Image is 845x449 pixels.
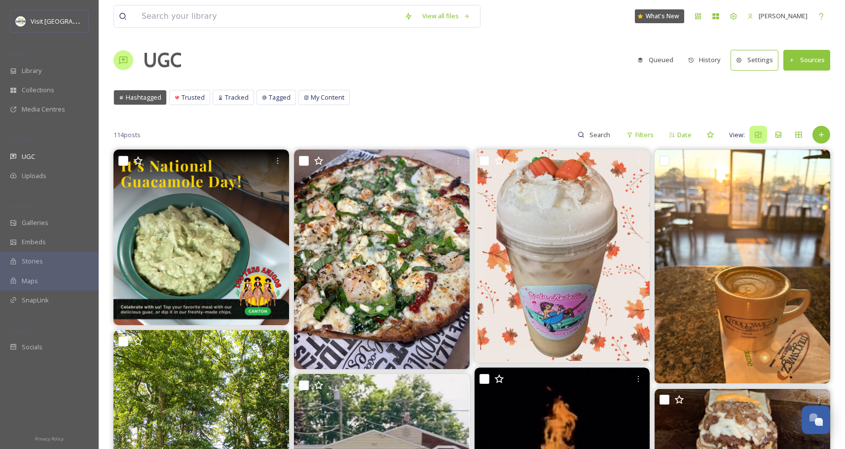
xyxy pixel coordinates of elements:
[16,16,26,26] img: download.jpeg
[22,296,49,305] span: SnapLink
[137,5,400,27] input: Search your library
[182,93,205,102] span: Trusted
[35,436,64,442] span: Privacy Policy
[126,93,161,102] span: Hashtagged
[22,342,42,352] span: Socials
[269,93,291,102] span: Tagged
[22,105,65,114] span: Media Centres
[677,130,692,140] span: Date
[585,125,617,145] input: Search
[113,150,289,325] img: Guac lovers, today’s your day 🥑🎉 Celebrate National Guacamole Day with us at Los Tres Amigos! . ....
[22,218,48,227] span: Galleries
[731,50,783,70] a: Settings
[742,6,812,26] a: [PERSON_NAME]
[10,137,31,144] span: COLLECT
[759,11,808,20] span: [PERSON_NAME]
[22,171,46,181] span: Uploads
[632,50,683,70] a: Queued
[22,152,35,161] span: UGC
[635,130,654,140] span: Filters
[22,276,38,286] span: Maps
[731,50,778,70] button: Settings
[802,406,830,434] button: Open Chat
[632,50,678,70] button: Queued
[655,150,830,383] img: Good morning Sunshine☀️ We have delicious specialty coffee and direct trade tea (Try out a tea la...
[635,9,684,23] a: What's New
[294,150,470,369] img: SHRIMP O’ LICIOUS sooooo DELICIOUS! #eat #good #eatgoodfeelgood 📍BAM Healthy Cuisine in North Can...
[417,6,475,26] a: View all files
[225,93,249,102] span: Tracked
[475,150,650,362] img: 🍂🍁 FALL MENU INCOMING‼️ fall is in the air, and some new sodas too. coming later this week! 👻 🎃 #...
[683,50,726,70] button: History
[10,51,27,58] span: MEDIA
[143,45,182,75] a: UGC
[783,50,830,70] button: Sources
[22,237,46,247] span: Embeds
[311,93,344,102] span: My Content
[113,130,141,140] span: 114 posts
[10,327,30,335] span: SOCIALS
[22,66,41,75] span: Library
[729,130,745,140] span: View:
[22,85,54,95] span: Collections
[22,257,43,266] span: Stories
[10,203,33,210] span: WIDGETS
[31,16,107,26] span: Visit [GEOGRAPHIC_DATA]
[35,432,64,444] a: Privacy Policy
[683,50,731,70] a: History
